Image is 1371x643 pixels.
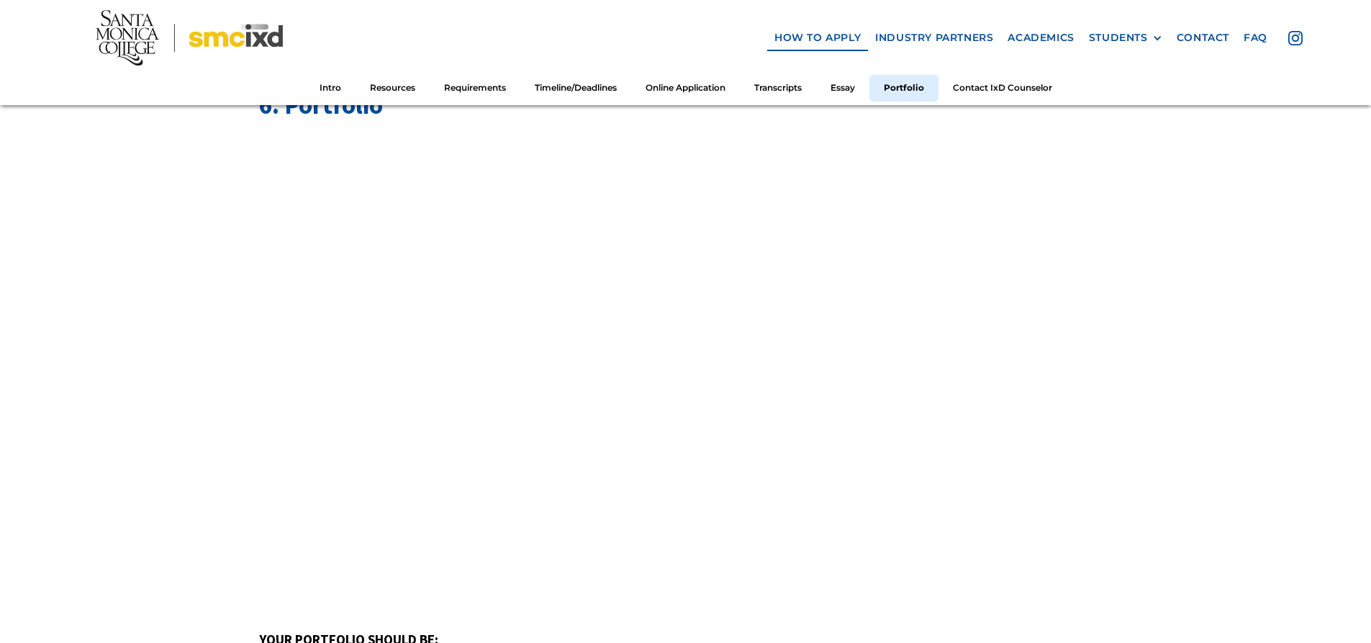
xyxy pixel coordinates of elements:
a: Academics [1000,24,1081,51]
a: Timeline/Deadlines [520,75,631,102]
a: Contact IxD Counselor [938,75,1067,102]
div: STUDENTS [1089,32,1162,44]
a: Portfolio [869,75,938,102]
iframe: SMc IxD: Video 6 Portfolio requirements [259,123,1112,603]
a: contact [1169,24,1236,51]
a: Online Application [631,75,740,102]
h2: 6. Portfolio [259,88,1112,123]
div: STUDENTS [1089,32,1148,44]
a: faq [1236,24,1275,51]
a: Requirements [430,75,520,102]
a: how to apply [767,24,868,51]
a: industry partners [868,24,1000,51]
a: Transcripts [740,75,816,102]
img: Santa Monica College - SMC IxD logo [96,10,283,65]
img: icon - instagram [1288,31,1303,45]
a: Resources [356,75,430,102]
a: Essay [816,75,869,102]
a: Intro [305,75,356,102]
